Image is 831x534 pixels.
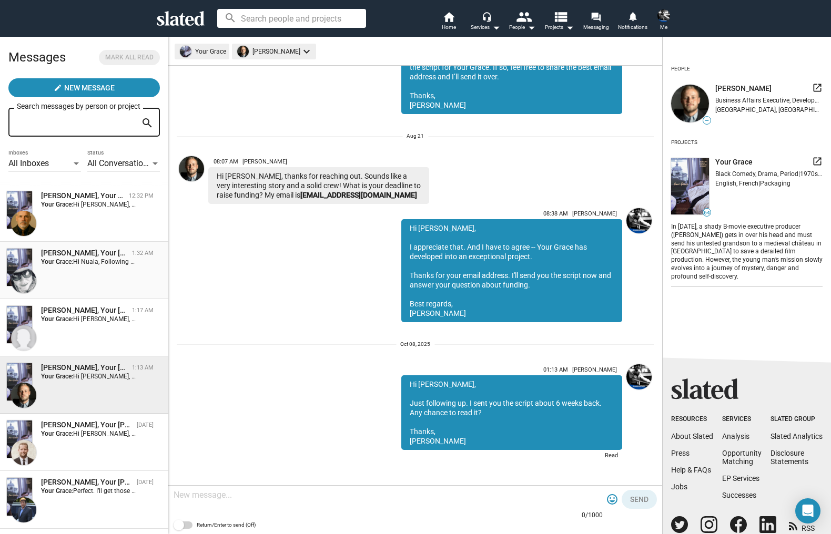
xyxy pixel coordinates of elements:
[7,249,32,286] img: Your Grace
[132,307,154,314] time: 1:17 AM
[105,52,154,63] span: Mark all read
[41,477,133,487] div: Ken mandeville, Your Grace
[54,84,62,92] mat-icon: create
[41,315,73,323] strong: Your Grace:
[543,210,568,217] span: 08:38 AM
[812,83,823,93] mat-icon: launch
[217,9,366,28] input: Search people and projects
[242,158,287,165] span: [PERSON_NAME]
[722,432,749,440] a: Analysis
[197,519,256,531] span: Return/Enter to send (Off)
[490,21,502,34] mat-icon: arrow_drop_down
[132,364,154,371] time: 1:13 AM
[624,362,654,465] a: Sean Skelton
[7,191,32,229] img: Your Grace
[618,21,647,34] span: Notifications
[624,206,654,324] a: Sean Skelton
[545,21,574,34] span: Projects
[525,21,538,34] mat-icon: arrow_drop_down
[7,478,32,515] img: Your Grace
[671,449,690,457] a: Press
[543,366,568,373] span: 01:13 AM
[722,491,756,499] a: Successes
[11,211,36,236] img: Patrick di Santo
[467,11,504,34] button: Services
[789,517,815,533] a: RSS
[703,118,711,124] span: —
[541,11,577,34] button: Projects
[715,170,798,178] span: Black Comedy, Drama, Period
[471,21,500,34] div: Services
[671,85,709,122] img: undefined
[715,180,758,187] span: English, French
[11,325,36,351] img: Stu Pollok
[7,363,32,400] img: Your Grace
[300,191,417,199] a: [EMAIL_ADDRESS][DOMAIN_NAME]
[73,373,437,380] span: Hi [PERSON_NAME], Just following up. I sent you the script about 6 weeks back. Any chance to read...
[401,375,622,450] div: Hi [PERSON_NAME], Just following up. I sent you the script about 6 weeks back. Any chance to read...
[41,363,128,373] div: Andrew Ferguson, Your Grace
[41,258,73,265] strong: Your Grace:
[208,167,429,204] div: Hi [PERSON_NAME], thanks for reaching out. Sounds like a very interesting story and a solid crew!...
[715,84,772,94] span: [PERSON_NAME]
[606,493,619,506] mat-icon: tag_faces
[758,180,760,187] span: |
[442,21,456,34] span: Home
[760,180,791,187] span: Packaging
[179,156,204,181] img: Andrew Ferguson
[41,305,128,315] div: Stu Pollok, Your Grace
[129,192,154,199] time: 12:32 PM
[651,7,676,35] button: Sean SkeltonMe
[591,12,601,22] mat-icon: forum
[577,11,614,34] a: Messaging
[722,415,762,424] div: Services
[11,440,36,465] img: Robert Ogden Barnum
[660,21,667,34] span: Me
[8,158,49,168] span: All Inboxes
[41,373,73,380] strong: Your Grace:
[8,78,160,97] button: New Message
[671,158,709,214] img: undefined
[798,170,800,178] span: |
[671,221,823,282] div: In [DATE], a shady B-movie executive producer ([PERSON_NAME]) gets in over his head and must send...
[177,154,206,206] a: Andrew Ferguson
[41,248,128,258] div: Nuala Quinn-Barton, Your Grace
[99,50,160,65] button: Mark all read
[812,156,823,167] mat-icon: launch
[73,487,260,495] span: Perfect. I’ll get those to you this evening. Thanks, [PERSON_NAME]
[671,415,713,424] div: Resources
[41,430,73,437] strong: Your Grace:
[703,210,711,216] span: 64
[516,9,531,24] mat-icon: people
[614,11,651,34] a: Notifications
[87,158,152,168] span: All Conversations
[715,97,823,104] div: Business Affairs Executive, Development Coordinator, Project Manager
[671,61,690,76] div: People
[572,210,617,217] span: [PERSON_NAME]
[715,106,823,114] div: [GEOGRAPHIC_DATA], [GEOGRAPHIC_DATA]
[401,219,622,322] div: Hi [PERSON_NAME], I appreciate that. And I have to agree -- Your Grace has developed into an exce...
[657,9,670,22] img: Sean Skelton
[627,11,637,21] mat-icon: notifications
[509,21,535,34] div: People
[401,30,622,114] div: Hi [PERSON_NAME], Just following up to see if you might be interested in reading the script for Y...
[442,11,455,23] mat-icon: home
[41,191,125,201] div: Patrick di Santo, Your Grace
[41,487,73,495] strong: Your Grace:
[11,497,36,522] img: Ken mandeville
[771,432,823,440] a: Slated Analytics
[7,420,32,458] img: Your Grace
[73,258,322,265] span: Hi Nuala, Following up again. Any chance to read Your Grace? Thanks, [PERSON_NAME]
[622,490,657,509] button: Send
[401,450,622,463] div: Read
[73,315,437,323] span: Hi [PERSON_NAME], Just following up. I sent you the script about 6 weeks back. Any chance to read...
[137,479,154,486] time: [DATE]
[671,432,713,440] a: About Slated
[795,498,820,523] div: Open Intercom Messenger
[8,45,66,70] h2: Messages
[11,383,36,408] img: Andrew Ferguson
[563,21,576,34] mat-icon: arrow_drop_down
[771,415,823,424] div: Slated Group
[430,11,467,34] a: Home
[237,46,249,57] img: undefined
